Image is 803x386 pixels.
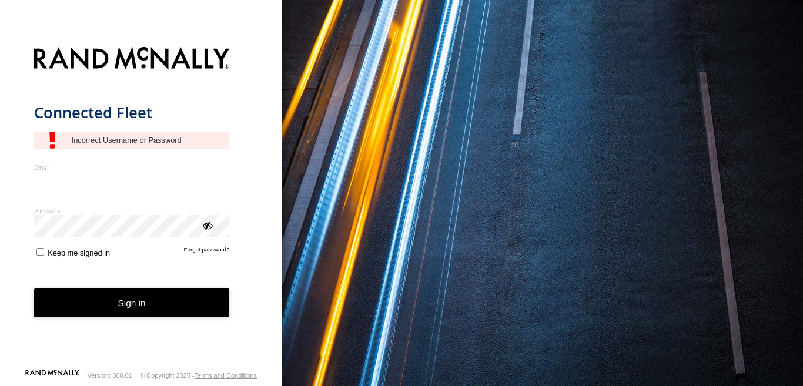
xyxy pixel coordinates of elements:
[201,219,213,231] div: ViewPassword
[34,288,230,317] button: Sign in
[195,372,257,379] a: Terms and Conditions
[140,372,257,379] div: © Copyright 2025 -
[34,40,249,368] form: main
[34,45,230,75] img: Rand McNally
[36,248,44,256] input: Keep me signed in
[25,370,79,381] a: Visit our Website
[34,163,230,172] label: Email
[48,249,110,257] span: Keep me signed in
[88,372,132,379] div: Version: 308.01
[184,246,230,257] a: Forgot password?
[34,103,230,122] h1: Connected Fleet
[34,206,230,215] label: Password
